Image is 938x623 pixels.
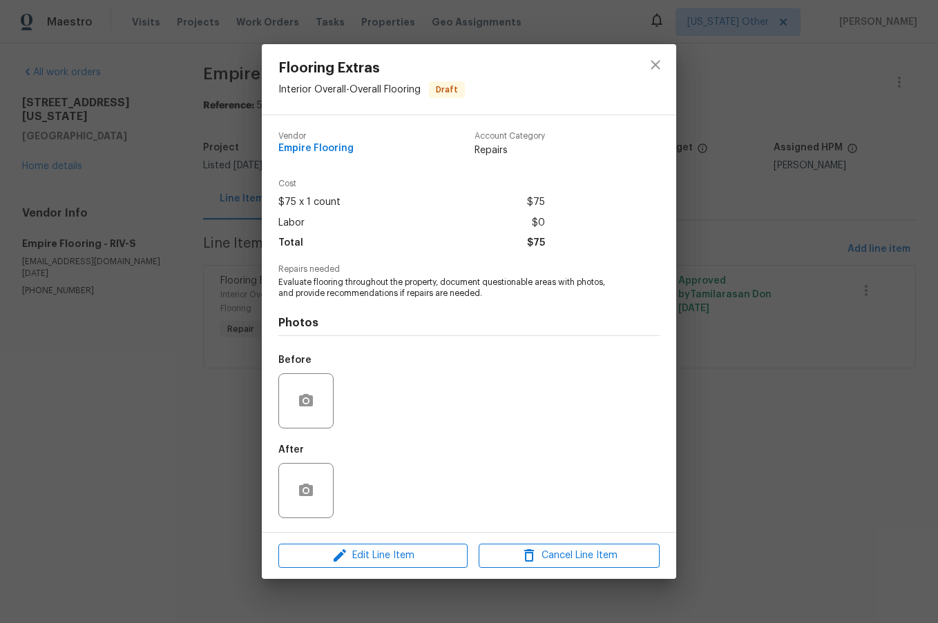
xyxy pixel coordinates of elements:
[475,132,545,141] span: Account Category
[278,445,304,455] h5: After
[278,213,305,233] span: Labor
[639,48,672,81] button: close
[278,61,465,76] span: Flooring Extras
[278,179,545,188] span: Cost
[479,544,660,568] button: Cancel Line Item
[278,192,341,212] span: $75 x 1 count
[278,144,354,154] span: Empire Flooring
[283,547,463,564] span: Edit Line Item
[278,355,312,365] h5: Before
[278,132,354,141] span: Vendor
[278,544,468,568] button: Edit Line Item
[483,547,655,564] span: Cancel Line Item
[278,277,622,300] span: Evaluate flooring throughout the property, document questionable areas with photos, and provide r...
[278,265,660,274] span: Repairs needed
[527,192,545,212] span: $75
[278,233,303,253] span: Total
[475,144,545,157] span: Repairs
[430,83,463,97] span: Draft
[278,316,660,330] h4: Photos
[278,85,421,95] span: Interior Overall - Overall Flooring
[532,213,545,233] span: $0
[527,233,545,253] span: $75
